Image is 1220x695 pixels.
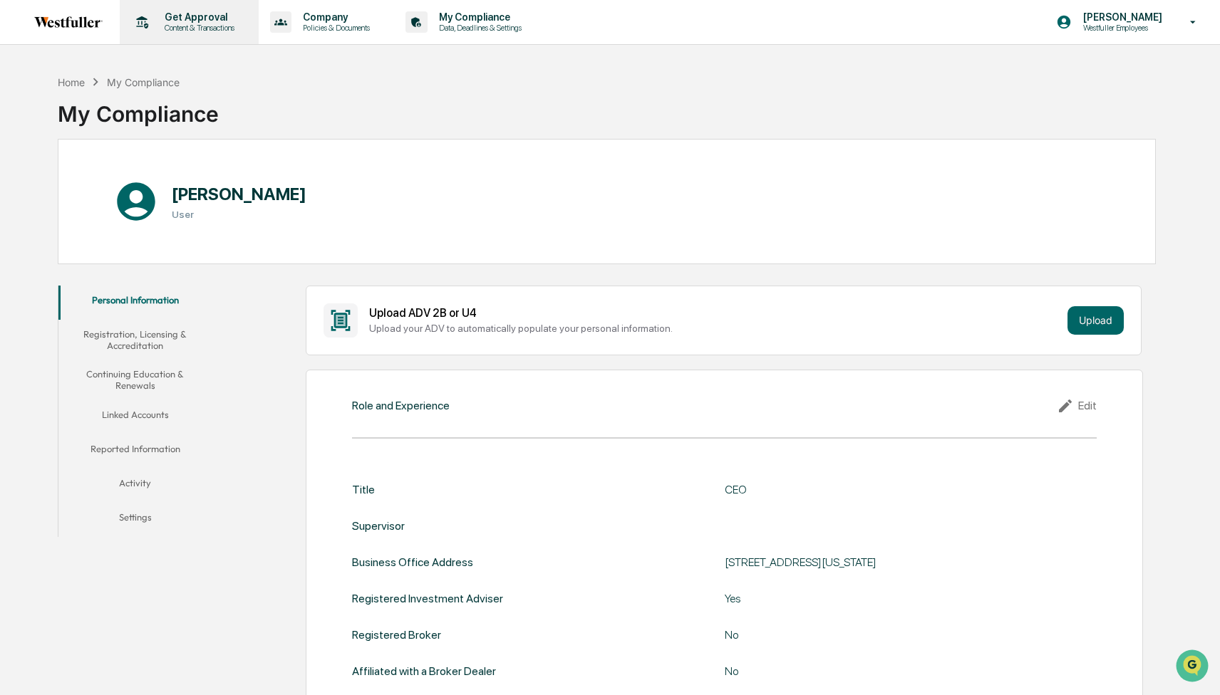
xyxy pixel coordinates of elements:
[14,181,26,192] div: 🖐️
[29,207,90,221] span: Data Lookup
[100,241,172,252] a: Powered byPylon
[725,592,1081,605] div: Yes
[153,23,242,33] p: Content & Transactions
[58,360,212,400] button: Continuing Education & Renewals
[58,90,219,127] div: My Compliance
[9,174,98,199] a: 🖐️Preclearance
[172,184,306,204] h1: [PERSON_NAME]
[1072,23,1169,33] p: Westfuller Employees
[153,11,242,23] p: Get Approval
[1057,397,1097,414] div: Edit
[291,23,377,33] p: Policies & Documents
[242,113,259,130] button: Start new chat
[352,483,375,496] div: Title
[48,123,180,135] div: We're available if you need us!
[369,306,1062,320] div: Upload ADV 2B or U4
[58,503,212,537] button: Settings
[58,320,212,360] button: Registration, Licensing & Accreditation
[352,664,496,678] div: Affiliated with a Broker Dealer
[352,555,473,569] div: Business Office Address
[14,208,26,219] div: 🔎
[172,209,306,220] h3: User
[1174,648,1213,686] iframe: Open customer support
[58,434,212,469] button: Reported Information
[58,286,212,320] button: Personal Information
[725,555,1081,569] div: [STREET_ADDRESS][US_STATE]
[58,400,212,434] button: Linked Accounts
[352,628,441,642] div: Registered Broker
[142,241,172,252] span: Pylon
[9,201,95,226] a: 🔎Data Lookup
[48,109,234,123] div: Start new chat
[107,76,180,88] div: My Compliance
[118,179,177,194] span: Attestations
[291,11,377,23] p: Company
[725,483,1081,496] div: CEO
[34,16,103,28] img: logo
[14,30,259,53] p: How can we help?
[725,664,1081,678] div: No
[98,174,182,199] a: 🗄️Attestations
[369,323,1062,334] div: Upload your ADV to automatically populate your personal information.
[103,181,115,192] div: 🗄️
[352,399,450,412] div: Role and Experience
[14,109,40,135] img: 1746055101610-c473b297-6a78-478c-a979-82029cc54cd1
[58,286,212,537] div: secondary tabs example
[428,23,529,33] p: Data, Deadlines & Settings
[58,469,212,503] button: Activity
[1067,306,1124,335] button: Upload
[352,592,503,605] div: Registered Investment Adviser
[1072,11,1169,23] p: [PERSON_NAME]
[29,179,92,194] span: Preclearance
[352,519,405,533] div: Supervisor
[58,76,85,88] div: Home
[428,11,529,23] p: My Compliance
[725,628,1081,642] div: No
